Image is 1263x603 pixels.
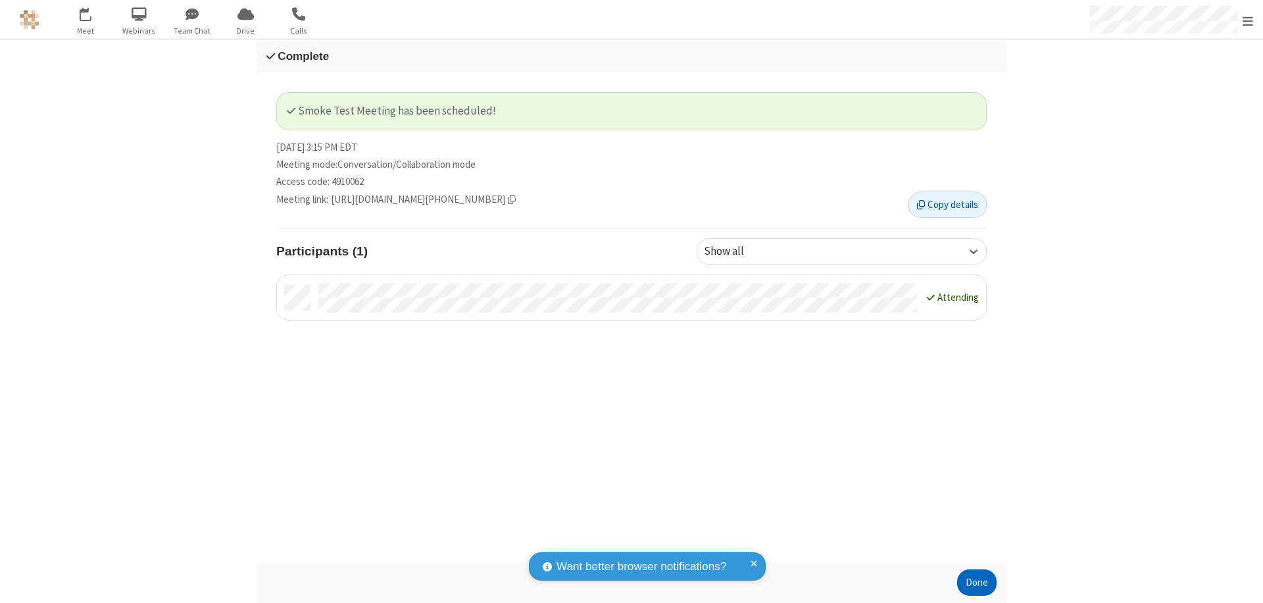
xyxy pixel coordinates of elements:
[114,25,164,37] span: Webinars
[908,192,987,218] button: Copy details
[276,238,687,264] h4: Participants (1)
[557,558,726,575] span: Want better browser notifications?
[221,25,270,37] span: Drive
[1230,569,1253,594] iframe: Chat
[61,25,111,37] span: Meet
[276,192,328,207] span: Meeting link :
[276,157,987,172] li: Meeting mode : Conversation/Collaboration mode
[957,569,997,596] button: Done
[89,7,97,17] div: 2
[276,140,357,155] span: [DATE] 3:15 PM EDT
[704,243,766,260] div: Show all
[266,50,997,63] h3: Complete
[937,291,979,303] span: Attending
[20,10,39,30] img: QA Selenium DO NOT DELETE OR CHANGE
[276,174,987,190] li: Access code: 4910062
[168,25,217,37] span: Team Chat
[331,192,516,207] span: Copy meeting link
[287,103,496,118] span: Smoke Test Meeting has been scheduled!
[274,25,324,37] span: Calls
